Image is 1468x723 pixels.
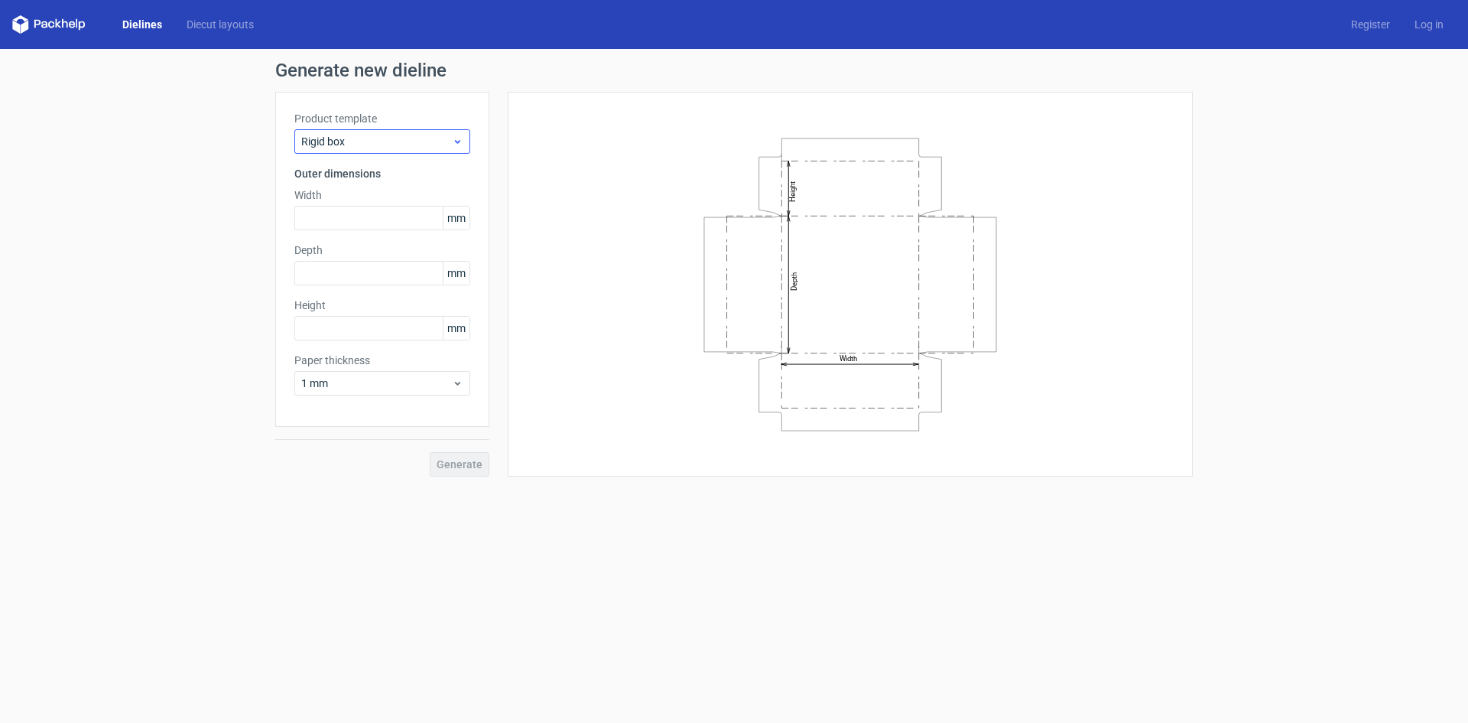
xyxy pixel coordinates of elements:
[294,298,470,313] label: Height
[840,354,857,363] text: Width
[294,243,470,258] label: Depth
[110,17,174,32] a: Dielines
[1339,17,1402,32] a: Register
[443,207,469,230] span: mm
[275,61,1193,80] h1: Generate new dieline
[174,17,266,32] a: Diecut layouts
[301,134,452,149] span: Rigid box
[294,353,470,368] label: Paper thickness
[294,166,470,181] h3: Outer dimensions
[301,376,452,391] span: 1 mm
[443,317,469,340] span: mm
[1402,17,1456,32] a: Log in
[443,262,469,285] span: mm
[788,181,797,201] text: Height
[294,111,470,126] label: Product template
[790,272,798,290] text: Depth
[294,187,470,203] label: Width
